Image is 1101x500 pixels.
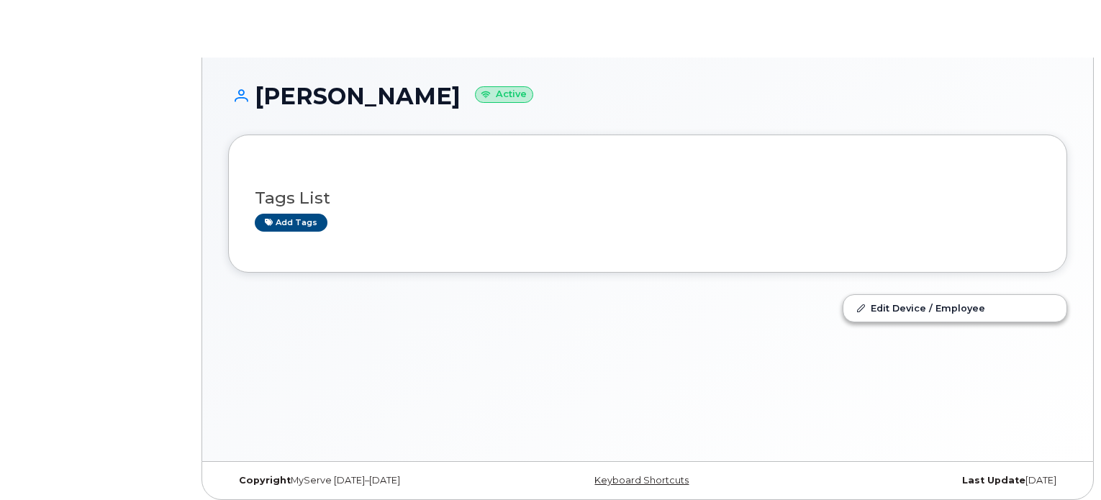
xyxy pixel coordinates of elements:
[255,214,327,232] a: Add tags
[239,475,291,486] strong: Copyright
[594,475,689,486] a: Keyboard Shortcuts
[475,86,533,103] small: Active
[843,295,1066,321] a: Edit Device / Employee
[255,189,1041,207] h3: Tags List
[228,83,1067,109] h1: [PERSON_NAME]
[962,475,1025,486] strong: Last Update
[228,475,508,486] div: MyServe [DATE]–[DATE]
[787,475,1067,486] div: [DATE]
